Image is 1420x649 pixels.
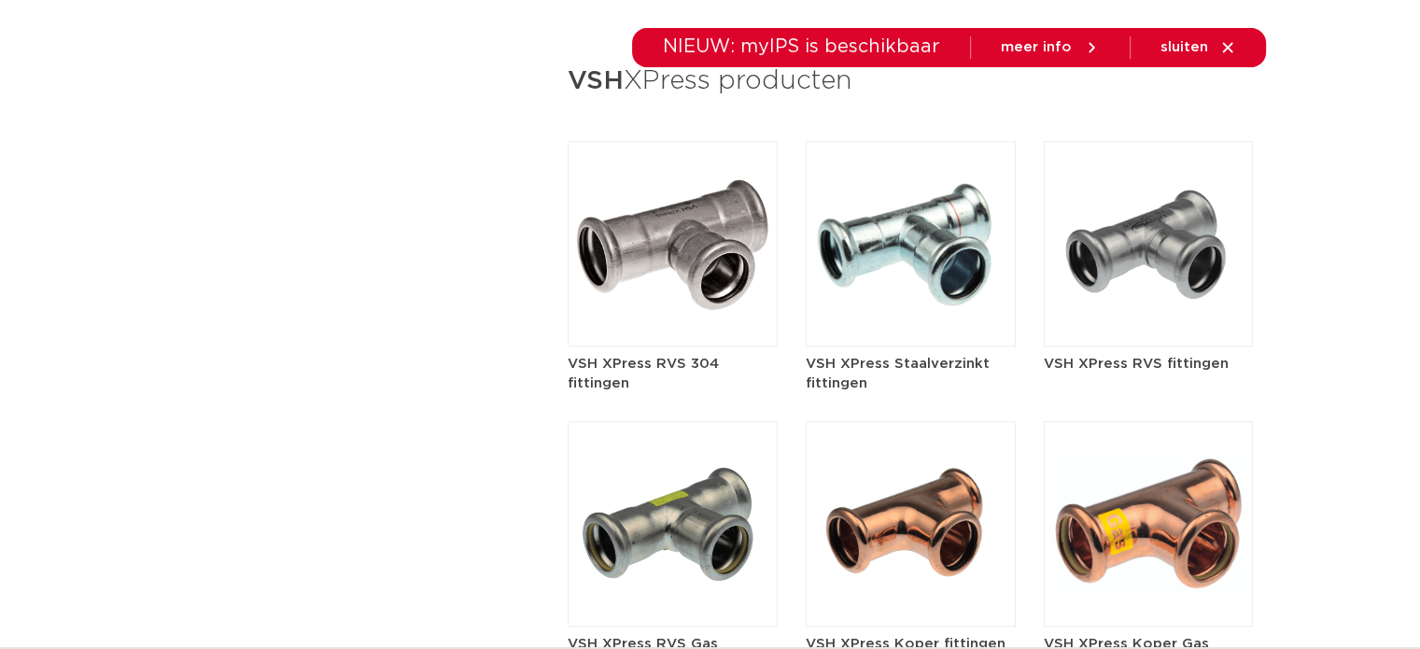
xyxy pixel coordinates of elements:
[1017,69,1081,141] a: over ons
[1044,236,1254,374] a: VSH XPress RVS fittingen
[668,69,766,141] a: toepassingen
[1001,39,1100,56] a: meer info
[806,236,1016,393] a: VSH XPress Staalverzinkt fittingen
[568,354,778,393] h5: VSH XPress RVS 304 fittingen
[920,69,979,141] a: services
[568,236,778,393] a: VSH XPress RVS 304 fittingen
[457,69,533,141] a: producten
[663,37,940,56] span: NIEUW: myIPS is beschikbaar
[1044,354,1254,374] h5: VSH XPress RVS fittingen
[570,69,630,141] a: markten
[803,69,882,141] a: downloads
[1160,40,1208,54] span: sluiten
[457,69,1081,141] nav: Menu
[1001,40,1072,54] span: meer info
[1160,39,1236,56] a: sluiten
[806,354,1016,393] h5: VSH XPress Staalverzinkt fittingen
